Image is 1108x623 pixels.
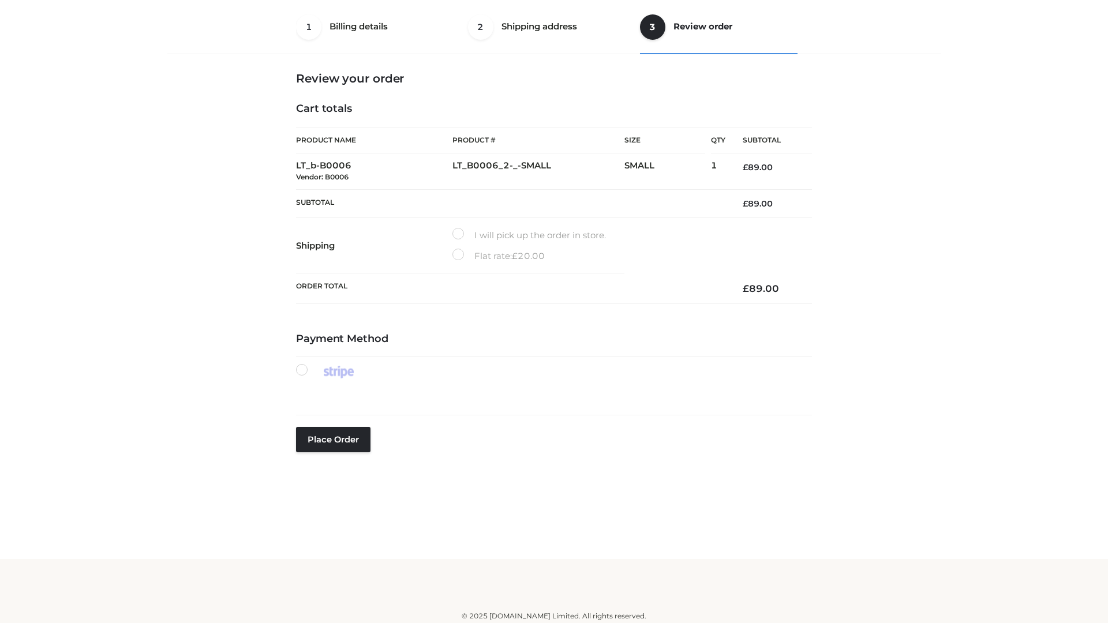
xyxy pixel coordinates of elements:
bdi: 89.00 [743,283,779,294]
bdi: 20.00 [512,250,545,261]
label: I will pick up the order in store. [452,228,606,243]
span: £ [512,250,518,261]
td: LT_b-B0006 [296,153,452,190]
span: £ [743,162,748,172]
h4: Payment Method [296,333,812,346]
h3: Review your order [296,72,812,85]
small: Vendor: B0006 [296,172,349,181]
th: Size [624,127,705,153]
h4: Cart totals [296,103,812,115]
td: SMALL [624,153,711,190]
bdi: 89.00 [743,162,773,172]
td: LT_B0006_2-_-SMALL [452,153,624,190]
th: Subtotal [296,189,725,217]
span: £ [743,283,749,294]
button: Place order [296,427,370,452]
th: Product # [452,127,624,153]
bdi: 89.00 [743,198,773,209]
div: © 2025 [DOMAIN_NAME] Limited. All rights reserved. [171,610,937,622]
th: Product Name [296,127,452,153]
th: Order Total [296,273,725,304]
th: Qty [711,127,725,153]
td: 1 [711,153,725,190]
span: £ [743,198,748,209]
label: Flat rate: [452,249,545,264]
th: Shipping [296,218,452,273]
th: Subtotal [725,127,812,153]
